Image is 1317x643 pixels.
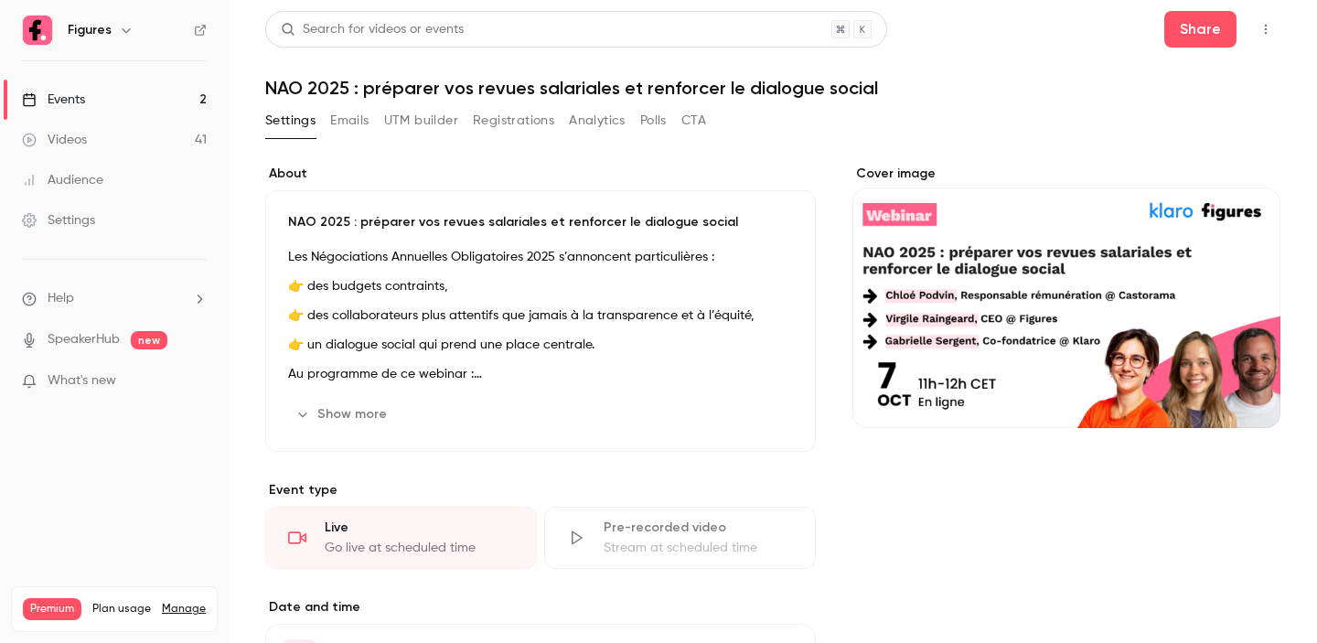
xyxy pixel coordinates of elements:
[325,539,514,557] div: Go live at scheduled time
[68,21,112,39] h6: Figures
[852,165,1280,183] label: Cover image
[48,330,120,349] a: SpeakerHub
[185,373,207,390] iframe: Noticeable Trigger
[288,246,793,268] p: Les Négociations Annuelles Obligatoires 2025 s’annoncent particulières :
[681,106,706,135] button: CTA
[544,507,816,569] div: Pre-recorded videoStream at scheduled time
[22,91,85,109] div: Events
[1164,11,1237,48] button: Share
[604,519,793,537] div: Pre-recorded video
[265,507,537,569] div: LiveGo live at scheduled time
[23,16,52,45] img: Figures
[281,20,464,39] div: Search for videos or events
[22,289,207,308] li: help-dropdown-opener
[22,131,87,149] div: Videos
[265,598,816,616] label: Date and time
[48,371,116,391] span: What's new
[640,106,667,135] button: Polls
[288,275,793,297] p: 👉 des budgets contraints,
[265,481,816,499] p: Event type
[325,519,514,537] div: Live
[162,602,206,616] a: Manage
[131,331,167,349] span: new
[288,363,793,385] p: Au programme de ce webinar :
[384,106,458,135] button: UTM builder
[288,400,398,429] button: Show more
[288,213,793,231] p: NAO 2025 : préparer vos revues salariales et renforcer le dialogue social
[265,77,1280,99] h1: NAO 2025 : préparer vos revues salariales et renforcer le dialogue social
[23,598,81,620] span: Premium
[473,106,554,135] button: Registrations
[569,106,626,135] button: Analytics
[92,602,151,616] span: Plan usage
[22,171,103,189] div: Audience
[265,106,316,135] button: Settings
[330,106,369,135] button: Emails
[604,539,793,557] div: Stream at scheduled time
[852,165,1280,428] section: Cover image
[265,165,816,183] label: About
[48,289,74,308] span: Help
[288,305,793,327] p: 👉 des collaborateurs plus attentifs que jamais à la transparence et à l’équité,
[22,211,95,230] div: Settings
[288,334,793,356] p: 👉 un dialogue social qui prend une place centrale.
